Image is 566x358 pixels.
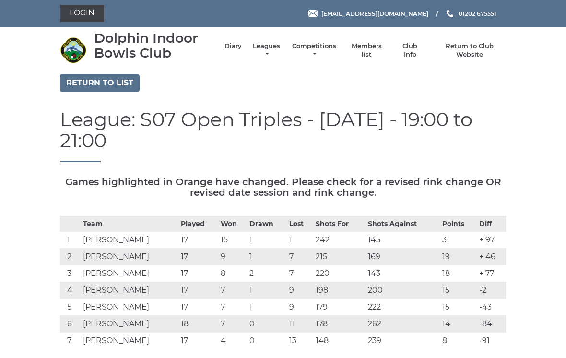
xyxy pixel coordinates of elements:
td: [PERSON_NAME] [81,298,178,315]
td: + 46 [477,248,506,265]
td: 220 [313,265,366,282]
h5: Games highlighted in Orange have changed. Please check for a revised rink change OR revised date ... [60,177,506,198]
td: 19 [440,248,477,265]
td: [PERSON_NAME] [81,315,178,332]
td: 169 [366,248,440,265]
td: 15 [440,298,477,315]
th: Shots For [313,216,366,231]
td: 0 [247,315,287,332]
td: 5 [60,298,81,315]
td: -2 [477,282,506,298]
img: Email [308,10,318,17]
td: 17 [178,332,218,349]
td: 9 [287,298,313,315]
td: 1 [247,298,287,315]
th: Shots Against [366,216,440,231]
td: 31 [440,231,477,248]
td: 11 [287,315,313,332]
td: 215 [313,248,366,265]
td: 14 [440,315,477,332]
td: 2 [60,248,81,265]
td: 7 [287,265,313,282]
td: 6 [60,315,81,332]
td: 3 [60,265,81,282]
div: Dolphin Indoor Bowls Club [94,31,215,60]
a: Return to list [60,74,140,92]
td: 222 [366,298,440,315]
td: 4 [60,282,81,298]
td: 1 [247,231,287,248]
td: [PERSON_NAME] [81,332,178,349]
td: 145 [366,231,440,248]
td: 262 [366,315,440,332]
td: 239 [366,332,440,349]
td: 1 [287,231,313,248]
a: Phone us 01202 675551 [445,9,496,18]
th: Won [218,216,248,231]
h1: League: S07 Open Triples - [DATE] - 19:00 to 21:00 [60,109,506,162]
td: -84 [477,315,506,332]
td: [PERSON_NAME] [81,248,178,265]
img: Dolphin Indoor Bowls Club [60,37,86,63]
td: -91 [477,332,506,349]
td: 8 [218,265,248,282]
td: [PERSON_NAME] [81,282,178,298]
th: Points [440,216,477,231]
td: 2 [247,265,287,282]
span: 01202 675551 [459,10,496,17]
td: 17 [178,265,218,282]
th: Played [178,216,218,231]
td: 17 [178,231,218,248]
a: Login [60,5,104,22]
td: 7 [60,332,81,349]
td: 143 [366,265,440,282]
td: 7 [287,248,313,265]
td: 200 [366,282,440,298]
a: Members list [346,42,386,59]
td: 17 [178,298,218,315]
td: 148 [313,332,366,349]
td: 13 [287,332,313,349]
td: 18 [440,265,477,282]
td: 7 [218,298,248,315]
a: Leagues [251,42,282,59]
span: [EMAIL_ADDRESS][DOMAIN_NAME] [321,10,428,17]
th: Diff [477,216,506,231]
td: 9 [287,282,313,298]
td: 7 [218,315,248,332]
td: 1 [60,231,81,248]
td: [PERSON_NAME] [81,231,178,248]
td: 0 [247,332,287,349]
td: 15 [218,231,248,248]
td: 4 [218,332,248,349]
td: 7 [218,282,248,298]
a: Club Info [396,42,424,59]
td: 242 [313,231,366,248]
th: Drawn [247,216,287,231]
td: 15 [440,282,477,298]
a: Competitions [291,42,337,59]
td: 17 [178,282,218,298]
td: 17 [178,248,218,265]
td: 8 [440,332,477,349]
td: + 97 [477,231,506,248]
td: 198 [313,282,366,298]
a: Email [EMAIL_ADDRESS][DOMAIN_NAME] [308,9,428,18]
a: Return to Club Website [434,42,506,59]
td: + 77 [477,265,506,282]
td: 1 [247,248,287,265]
td: -43 [477,298,506,315]
td: 178 [313,315,366,332]
img: Phone us [447,10,453,17]
td: 18 [178,315,218,332]
td: 179 [313,298,366,315]
a: Diary [224,42,242,50]
th: Team [81,216,178,231]
th: Lost [287,216,313,231]
td: 9 [218,248,248,265]
td: [PERSON_NAME] [81,265,178,282]
td: 1 [247,282,287,298]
